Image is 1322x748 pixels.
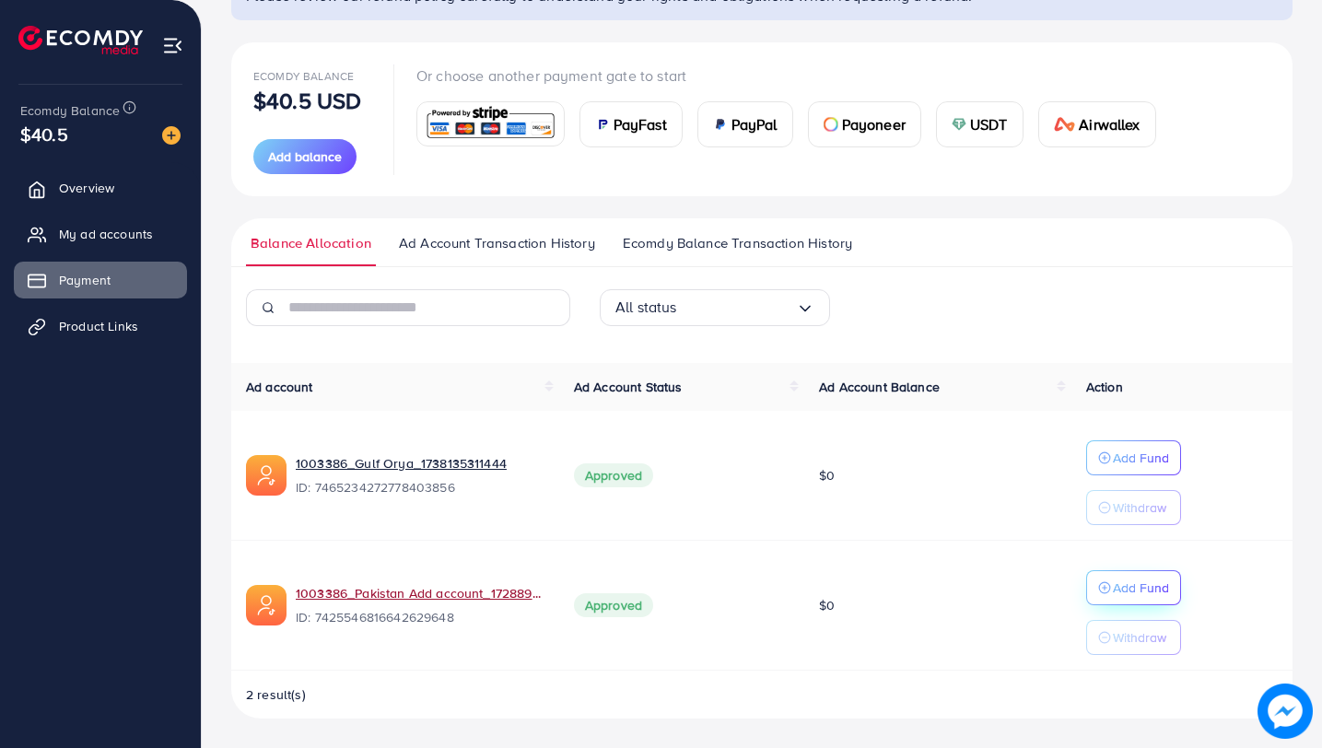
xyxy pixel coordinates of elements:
[59,271,111,289] span: Payment
[731,113,778,135] span: PayPal
[1113,447,1169,469] p: Add Fund
[970,113,1008,135] span: USDT
[246,585,287,625] img: ic-ads-acc.e4c84228.svg
[253,89,361,111] p: $40.5 USD
[296,478,544,497] span: ID: 7465234272778403856
[296,608,544,626] span: ID: 7425546816642629648
[819,378,940,396] span: Ad Account Balance
[1113,626,1166,649] p: Withdraw
[59,317,138,335] span: Product Links
[246,455,287,496] img: ic-ads-acc.e4c84228.svg
[713,117,728,132] img: card
[677,293,796,321] input: Search for option
[819,596,835,614] span: $0
[574,593,653,617] span: Approved
[842,113,906,135] span: Payoneer
[296,584,544,602] a: 1003386_Pakistan Add account_1728894866261
[162,35,183,56] img: menu
[824,117,838,132] img: card
[253,139,357,174] button: Add balance
[1086,620,1181,655] button: Withdraw
[614,113,667,135] span: PayFast
[416,101,565,146] a: card
[1086,570,1181,605] button: Add Fund
[399,233,595,253] span: Ad Account Transaction History
[251,233,371,253] span: Balance Allocation
[162,126,181,145] img: image
[423,104,558,144] img: card
[1054,117,1076,132] img: card
[952,117,966,132] img: card
[296,584,544,626] div: <span class='underline'>1003386_Pakistan Add account_1728894866261</span></br>7425546816642629648
[59,225,153,243] span: My ad accounts
[296,454,507,473] a: 1003386_Gulf Orya_1738135311444
[268,147,342,166] span: Add balance
[18,26,143,54] img: logo
[59,179,114,197] span: Overview
[1113,497,1166,519] p: Withdraw
[253,68,354,84] span: Ecomdy Balance
[808,101,921,147] a: cardPayoneer
[1113,577,1169,599] p: Add Fund
[574,378,683,396] span: Ad Account Status
[246,378,313,396] span: Ad account
[14,216,187,252] a: My ad accounts
[623,233,852,253] span: Ecomdy Balance Transaction History
[246,685,306,704] span: 2 result(s)
[574,463,653,487] span: Approved
[600,289,830,326] div: Search for option
[936,101,1024,147] a: cardUSDT
[1079,113,1140,135] span: Airwallex
[1086,378,1123,396] span: Action
[20,121,68,147] span: $40.5
[615,293,677,321] span: All status
[697,101,793,147] a: cardPayPal
[296,454,544,497] div: <span class='underline'>1003386_Gulf Orya_1738135311444</span></br>7465234272778403856
[1086,490,1181,525] button: Withdraw
[1086,440,1181,475] button: Add Fund
[1258,684,1313,739] img: image
[1038,101,1156,147] a: cardAirwallex
[20,101,120,120] span: Ecomdy Balance
[579,101,683,147] a: cardPayFast
[14,262,187,298] a: Payment
[819,466,835,485] span: $0
[595,117,610,132] img: card
[14,308,187,345] a: Product Links
[14,169,187,206] a: Overview
[416,64,1171,87] p: Or choose another payment gate to start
